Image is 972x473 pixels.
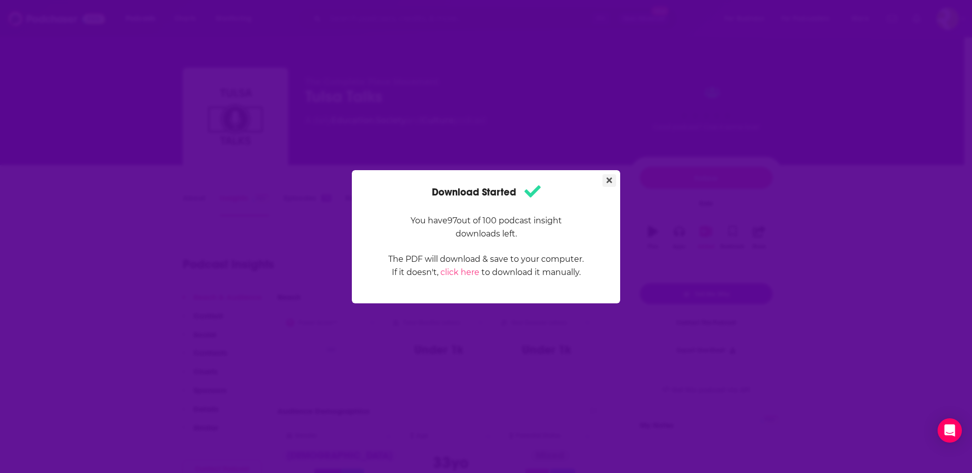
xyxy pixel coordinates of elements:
a: click here [440,267,479,277]
p: You have 97 out of 100 podcast insight downloads left. [388,214,584,241]
h1: Download Started [432,182,541,202]
button: Close [602,174,616,187]
div: Open Intercom Messenger [938,418,962,443]
p: The PDF will download & save to your computer. If it doesn't, to download it manually. [388,253,584,279]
